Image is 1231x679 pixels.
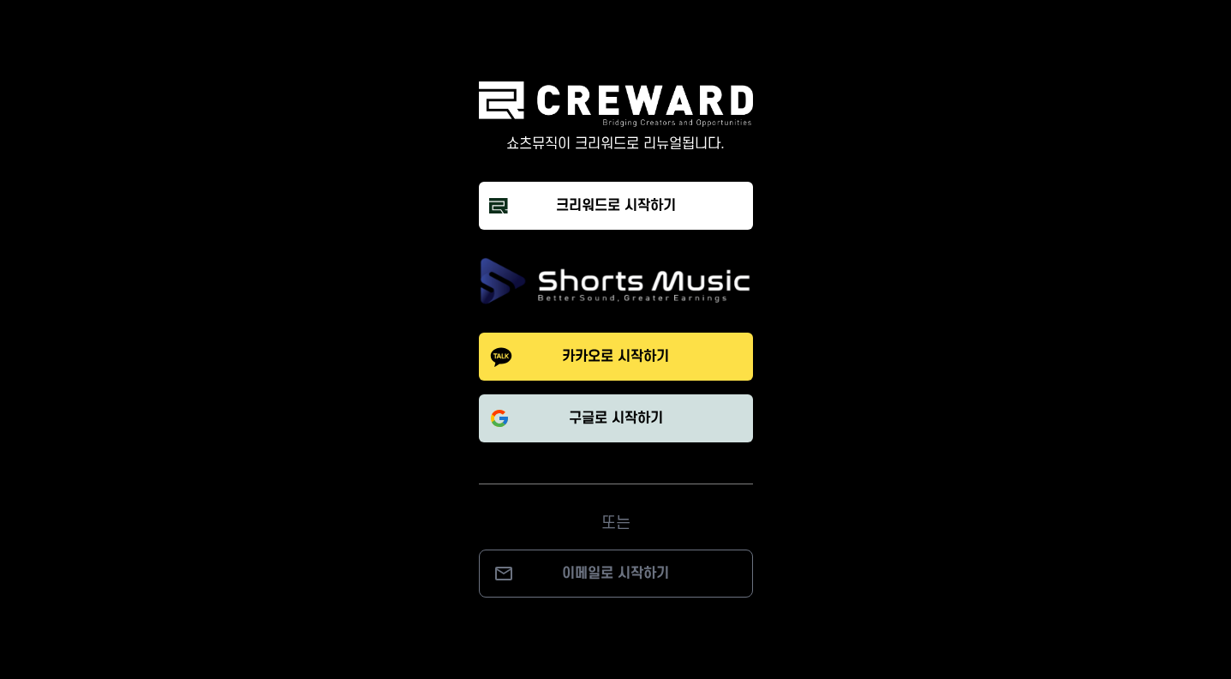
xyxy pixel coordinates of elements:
[479,333,753,381] button: 카카오로 시작하기
[479,134,753,154] p: 쇼츠뮤직이 크리워드로 리뉴얼됩니다.
[479,550,753,598] button: 이메일로 시작하기
[479,182,753,230] button: 크리워드로 시작하기
[569,408,663,429] p: 구글로 시작하기
[479,484,753,536] div: 또는
[479,257,753,305] img: ShortsMusic
[562,346,669,367] p: 카카오로 시작하기
[556,195,676,216] div: 크리워드로 시작하기
[479,394,753,442] button: 구글로 시작하기
[497,563,735,584] p: 이메일로 시작하기
[479,81,753,127] img: creward logo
